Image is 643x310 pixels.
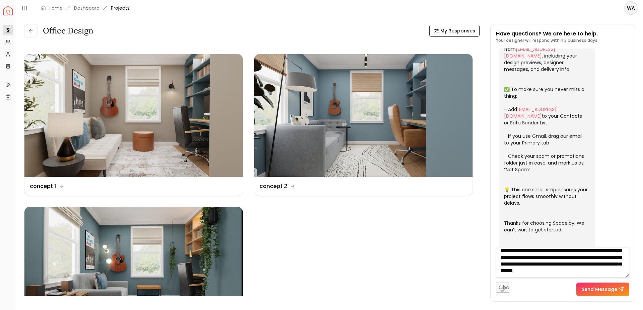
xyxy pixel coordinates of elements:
button: WA [624,1,638,15]
nav: breadcrumb [41,5,130,11]
a: concept 2concept 2 [254,54,473,196]
button: My Responses [429,25,480,37]
button: Send Message [576,283,629,296]
a: Spacejoy [3,6,13,15]
a: [EMAIL_ADDRESS][DOMAIN_NAME] [504,46,555,59]
span: Projects [111,5,130,11]
p: Your designer will respond within 2 business days. [496,38,598,43]
img: concept 1 [24,54,243,177]
a: Dashboard [74,5,99,11]
dd: concept 2 [260,182,287,190]
img: Spacejoy Logo [3,6,13,15]
a: [EMAIL_ADDRESS][DOMAIN_NAME] [504,106,557,119]
a: Home [49,5,63,11]
dd: concept 1 [30,182,56,190]
span: WA [625,2,637,14]
h3: Office design [43,25,93,36]
img: concept 2 [254,54,473,177]
a: concept 1concept 1 [24,54,243,196]
span: My Responses [440,27,475,34]
p: Have questions? We are here to help. [496,30,598,38]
